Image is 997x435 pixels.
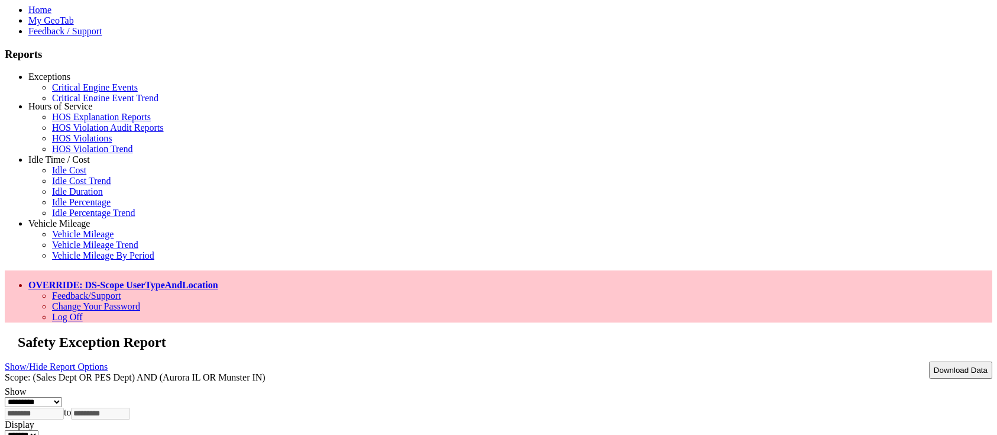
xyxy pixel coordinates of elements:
span: Scope: (Sales Dept OR PES Dept) AND (Aurora IL OR Munster IN) [5,372,266,382]
a: Feedback / Support [28,26,102,36]
a: Vehicle Mileage [28,218,90,228]
a: Exceptions [28,72,70,82]
a: Hours of Service [28,101,92,111]
span: to [64,407,71,417]
a: Log Off [52,312,83,322]
a: Idle Percentage [52,197,111,207]
a: Idle Cost [52,165,86,175]
a: Change Your Password [52,301,140,311]
a: Idle Cost Trend [52,176,111,186]
button: Download Data [929,362,992,379]
label: Show [5,386,26,397]
a: HOS Violation Trend [52,144,133,154]
a: Critical Engine Events [52,82,138,92]
a: Idle Percentage Trend [52,208,135,218]
a: OVERRIDE: DS-Scope UserTypeAndLocation [28,280,218,290]
a: HOS Violation Audit Reports [52,123,164,133]
a: Feedback/Support [52,291,121,301]
a: Vehicle Mileage By Period [52,250,154,260]
a: Show/Hide Report Options [5,359,108,375]
a: My GeoTab [28,15,74,25]
a: Home [28,5,51,15]
h2: Safety Exception Report [18,334,992,350]
a: Idle Time / Cost [28,154,90,165]
a: HOS Explanation Reports [52,112,151,122]
a: HOS Violations [52,133,112,143]
a: Idle Duration [52,186,103,196]
a: Vehicle Mileage Trend [52,240,138,250]
h3: Reports [5,48,992,61]
label: Display [5,420,34,430]
a: Vehicle Mileage [52,229,114,239]
a: Critical Engine Event Trend [52,93,158,103]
